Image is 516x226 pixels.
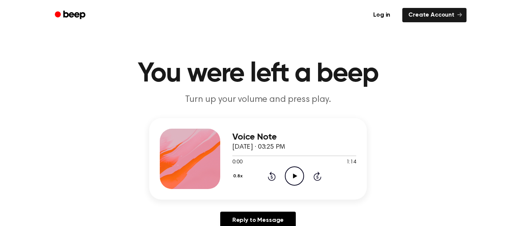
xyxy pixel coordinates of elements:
span: 0:00 [232,158,242,166]
span: 1:14 [346,158,356,166]
span: [DATE] · 03:25 PM [232,144,285,151]
p: Turn up your volume and press play. [113,94,403,106]
a: Create Account [402,8,467,22]
a: Beep [49,8,92,23]
h1: You were left a beep [65,60,451,88]
h3: Voice Note [232,132,356,142]
button: 0.8x [232,170,245,183]
a: Log in [366,6,398,24]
